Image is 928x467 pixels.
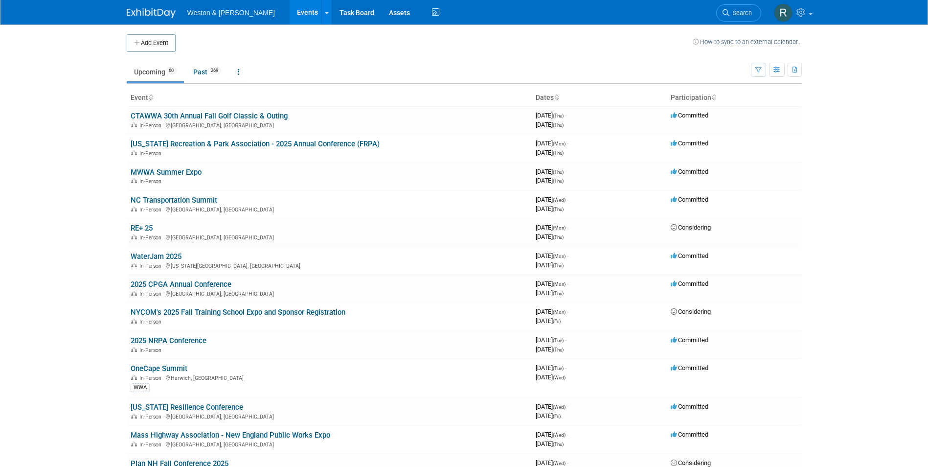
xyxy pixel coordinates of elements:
[553,281,566,287] span: (Mon)
[671,112,708,119] span: Committed
[671,224,711,231] span: Considering
[131,442,137,446] img: In-Person Event
[139,347,164,353] span: In-Person
[553,432,566,438] span: (Wed)
[131,412,528,420] div: [GEOGRAPHIC_DATA], [GEOGRAPHIC_DATA]
[553,414,561,419] span: (Fri)
[139,150,164,157] span: In-Person
[553,225,566,231] span: (Mon)
[131,280,231,289] a: 2025 CPGA Annual Conference
[565,336,566,344] span: -
[536,431,568,438] span: [DATE]
[671,196,708,203] span: Committed
[553,366,564,371] span: (Tue)
[729,9,752,17] span: Search
[131,414,137,419] img: In-Person Event
[139,442,164,448] span: In-Person
[131,336,206,345] a: 2025 NRPA Conference
[131,289,528,297] div: [GEOGRAPHIC_DATA], [GEOGRAPHIC_DATA]
[671,336,708,344] span: Committed
[131,122,137,127] img: In-Person Event
[536,233,564,240] span: [DATE]
[693,38,802,46] a: How to sync to an external calendar...
[536,177,564,184] span: [DATE]
[131,347,137,352] img: In-Person Event
[553,309,566,315] span: (Mon)
[553,338,564,343] span: (Tue)
[671,140,708,147] span: Committed
[553,404,566,410] span: (Wed)
[139,291,164,297] span: In-Person
[553,442,564,447] span: (Thu)
[565,112,566,119] span: -
[536,261,564,269] span: [DATE]
[567,308,568,315] span: -
[131,261,528,269] div: [US_STATE][GEOGRAPHIC_DATA], [GEOGRAPHIC_DATA]
[774,3,792,22] img: Roberta Sinclair
[553,347,564,352] span: (Thu)
[536,364,566,372] span: [DATE]
[536,196,568,203] span: [DATE]
[127,63,184,81] a: Upcoming60
[553,461,566,466] span: (Wed)
[131,291,137,296] img: In-Person Event
[139,319,164,325] span: In-Person
[567,224,568,231] span: -
[671,308,711,315] span: Considering
[553,150,564,156] span: (Thu)
[536,224,568,231] span: [DATE]
[671,168,708,175] span: Committed
[131,263,137,268] img: In-Person Event
[671,252,708,259] span: Committed
[131,178,137,183] img: In-Person Event
[131,319,137,324] img: In-Person Event
[536,346,564,353] span: [DATE]
[139,414,164,420] span: In-Person
[131,403,243,412] a: [US_STATE] Resilience Conference
[553,169,564,175] span: (Thu)
[567,196,568,203] span: -
[532,90,667,106] th: Dates
[139,375,164,381] span: In-Person
[553,263,564,268] span: (Thu)
[536,149,564,156] span: [DATE]
[536,308,568,315] span: [DATE]
[567,403,568,410] span: -
[567,252,568,259] span: -
[567,140,568,147] span: -
[554,93,559,101] a: Sort by Start Date
[139,207,164,213] span: In-Person
[536,289,564,297] span: [DATE]
[139,263,164,269] span: In-Person
[553,207,564,212] span: (Thu)
[671,364,708,372] span: Committed
[553,197,566,203] span: (Wed)
[553,141,566,146] span: (Mon)
[553,113,564,118] span: (Thu)
[553,375,566,380] span: (Wed)
[536,374,566,381] span: [DATE]
[131,168,202,177] a: MWWA Summer Expo
[131,150,137,155] img: In-Person Event
[166,67,177,74] span: 60
[536,336,566,344] span: [DATE]
[565,364,566,372] span: -
[131,140,380,148] a: [US_STATE] Recreation & Park Association - 2025 Annual Conference (FRPA)
[127,34,176,52] button: Add Event
[567,431,568,438] span: -
[567,459,568,467] span: -
[553,122,564,128] span: (Thu)
[131,205,528,213] div: [GEOGRAPHIC_DATA], [GEOGRAPHIC_DATA]
[131,364,187,373] a: OneCape Summit
[671,280,708,287] span: Committed
[131,233,528,241] div: [GEOGRAPHIC_DATA], [GEOGRAPHIC_DATA]
[127,90,532,106] th: Event
[131,196,217,205] a: NC Transportation Summit
[131,207,137,211] img: In-Person Event
[536,112,566,119] span: [DATE]
[553,254,566,259] span: (Mon)
[536,140,568,147] span: [DATE]
[139,178,164,185] span: In-Person
[131,252,181,261] a: WaterJam 2025
[131,431,330,440] a: Mass Highway Association - New England Public Works Expo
